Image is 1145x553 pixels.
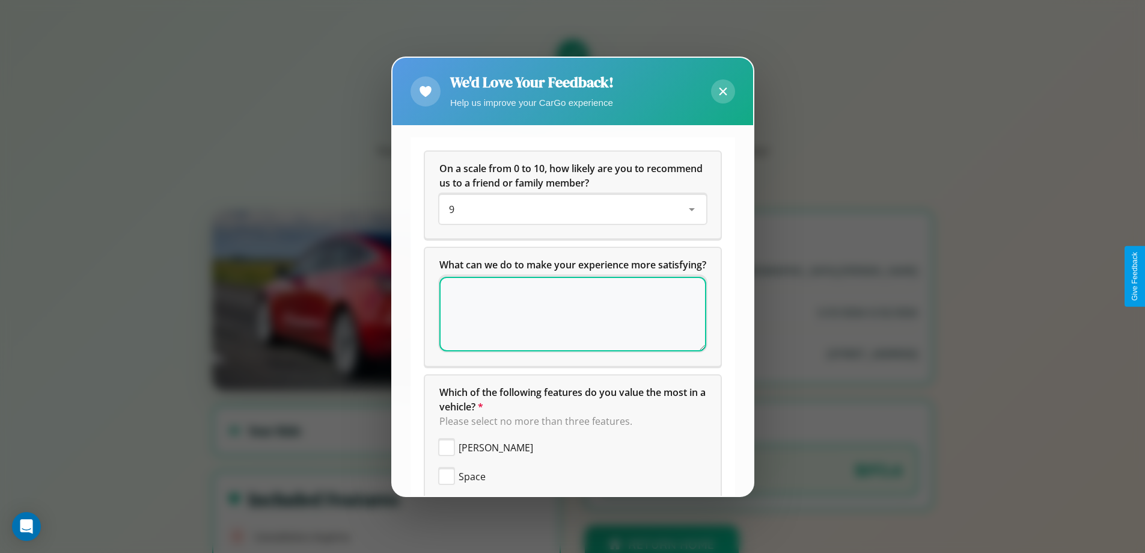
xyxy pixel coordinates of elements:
span: What can we do to make your experience more satisfying? [439,258,706,271]
span: Which of the following features do you value the most in a vehicle? [439,386,708,413]
span: 9 [449,203,454,216]
div: On a scale from 0 to 10, how likely are you to recommend us to a friend or family member? [439,195,706,224]
span: On a scale from 0 to 10, how likely are you to recommend us to a friend or family member? [439,162,705,190]
p: Help us improve your CarGo experience [450,94,614,111]
h5: On a scale from 0 to 10, how likely are you to recommend us to a friend or family member? [439,161,706,190]
div: Open Intercom Messenger [12,512,41,541]
span: Space [459,469,486,484]
h2: We'd Love Your Feedback! [450,72,614,92]
div: Give Feedback [1131,252,1139,301]
span: [PERSON_NAME] [459,440,533,455]
span: Please select no more than three features. [439,415,632,428]
div: On a scale from 0 to 10, how likely are you to recommend us to a friend or family member? [425,152,721,238]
